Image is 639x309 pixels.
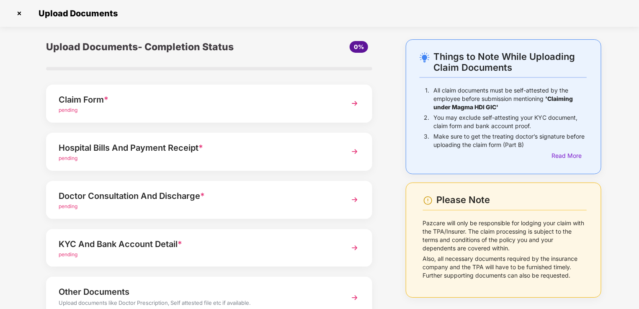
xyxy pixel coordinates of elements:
[59,237,335,251] div: KYC And Bank Account Detail
[436,194,587,206] div: Please Note
[423,255,587,280] p: Also, all necessary documents required by the insurance company and the TPA will have to be furni...
[59,203,77,209] span: pending
[423,196,433,206] img: svg+xml;base64,PHN2ZyBpZD0iV2FybmluZ18tXzI0eDI0IiBkYXRhLW5hbWU9Ildhcm5pbmcgLSAyNHgyNCIgeG1sbnM9Im...
[425,86,429,111] p: 1.
[552,151,587,160] div: Read More
[433,86,587,111] p: All claim documents must be self-attested by the employee before submission mentioning
[354,43,364,50] span: 0%
[433,132,587,149] p: Make sure to get the treating doctor’s signature before uploading the claim form (Part B)
[423,219,587,252] p: Pazcare will only be responsible for lodging your claim with the TPA/Insurer. The claim processin...
[433,113,587,130] p: You may exclude self-attesting your KYC document, claim form and bank account proof.
[347,96,362,111] img: svg+xml;base64,PHN2ZyBpZD0iTmV4dCIgeG1sbnM9Imh0dHA6Ly93d3cudzMub3JnLzIwMDAvc3ZnIiB3aWR0aD0iMzYiIG...
[347,240,362,255] img: svg+xml;base64,PHN2ZyBpZD0iTmV4dCIgeG1sbnM9Imh0dHA6Ly93d3cudzMub3JnLzIwMDAvc3ZnIiB3aWR0aD0iMzYiIG...
[59,141,335,154] div: Hospital Bills And Payment Receipt
[59,189,335,203] div: Doctor Consultation And Discharge
[59,107,77,113] span: pending
[30,8,122,18] span: Upload Documents
[46,39,263,54] div: Upload Documents- Completion Status
[59,155,77,161] span: pending
[59,93,335,106] div: Claim Form
[424,113,429,130] p: 2.
[347,144,362,159] img: svg+xml;base64,PHN2ZyBpZD0iTmV4dCIgeG1sbnM9Imh0dHA6Ly93d3cudzMub3JnLzIwMDAvc3ZnIiB3aWR0aD0iMzYiIG...
[420,52,430,62] img: svg+xml;base64,PHN2ZyB4bWxucz0iaHR0cDovL3d3dy53My5vcmcvMjAwMC9zdmciIHdpZHRoPSIyNC4wOTMiIGhlaWdodD...
[13,7,26,20] img: svg+xml;base64,PHN2ZyBpZD0iQ3Jvc3MtMzJ4MzIiIHhtbG5zPSJodHRwOi8vd3d3LnczLm9yZy8yMDAwL3N2ZyIgd2lkdG...
[347,290,362,305] img: svg+xml;base64,PHN2ZyBpZD0iTmV4dCIgeG1sbnM9Imh0dHA6Ly93d3cudzMub3JnLzIwMDAvc3ZnIiB3aWR0aD0iMzYiIG...
[59,251,77,257] span: pending
[347,192,362,207] img: svg+xml;base64,PHN2ZyBpZD0iTmV4dCIgeG1sbnM9Imh0dHA6Ly93d3cudzMub3JnLzIwMDAvc3ZnIiB3aWR0aD0iMzYiIG...
[59,285,335,299] div: Other Documents
[433,51,587,73] div: Things to Note While Uploading Claim Documents
[424,132,429,149] p: 3.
